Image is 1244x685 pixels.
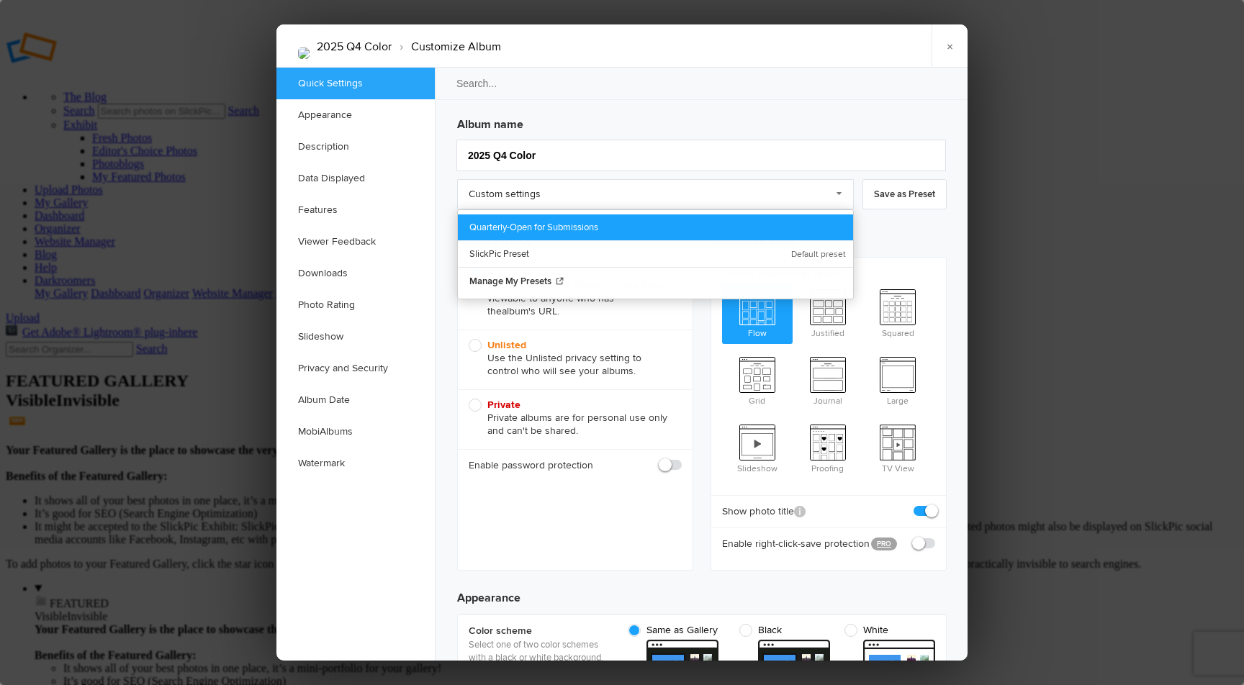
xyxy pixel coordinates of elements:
input: Search... [434,67,970,100]
span: Flow [722,283,793,341]
a: Appearance [276,99,435,131]
a: Downloads [276,258,435,289]
li: 2025 Q4 Color [317,35,392,59]
span: Same as Gallery [628,624,718,637]
span: Black [739,624,823,637]
span: Grid [722,351,793,409]
p: Select one of two color schemes with a black or white background. [469,638,613,664]
a: × [932,24,968,68]
b: Unlisted [487,339,526,351]
li: Customize Album [392,35,501,59]
span: White [844,624,928,637]
span: Large [862,351,933,409]
span: Manage My Presets [469,276,551,287]
span: TV View [862,419,933,476]
b: Enable right-click-save protection [722,537,860,551]
a: Quick Settings [276,68,435,99]
img: Quarterly_Competition_Artwork-5.jpg [298,47,310,59]
a: Viewer Feedback [276,226,435,258]
a: MobiAlbums [276,416,435,448]
span: Journal [793,351,863,409]
a: Photo Rating [276,289,435,321]
a: Watermark [276,448,435,479]
span: Slideshow [722,419,793,476]
b: Private [487,399,520,411]
a: PRO [871,537,897,550]
span: Squared [862,283,933,341]
span: album's URL. [502,305,559,317]
span: Private albums are for personal use only and can't be shared. [469,399,675,437]
h3: Album name [457,110,947,133]
span: Use the Unlisted privacy setting to control who will see your albums. [469,339,675,378]
a: Features [276,194,435,226]
b: Enable password protection [469,458,593,473]
a: Manage My Presets [458,267,853,294]
h3: Appearance [457,578,947,607]
a: Slideshow [276,321,435,353]
b: Show photo title [722,504,806,519]
a: SlickPic Preset [458,240,853,267]
a: Data Displayed [276,163,435,194]
a: Quarterly-Open for Submissions [458,214,853,240]
span: Justified [793,283,863,341]
a: Album Date [276,384,435,416]
span: Proofing [793,419,863,476]
a: Custom settings [457,179,854,209]
a: Description [276,131,435,163]
b: Color scheme [469,624,613,638]
a: Save as Preset [862,179,947,209]
a: Privacy and Security [276,353,435,384]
